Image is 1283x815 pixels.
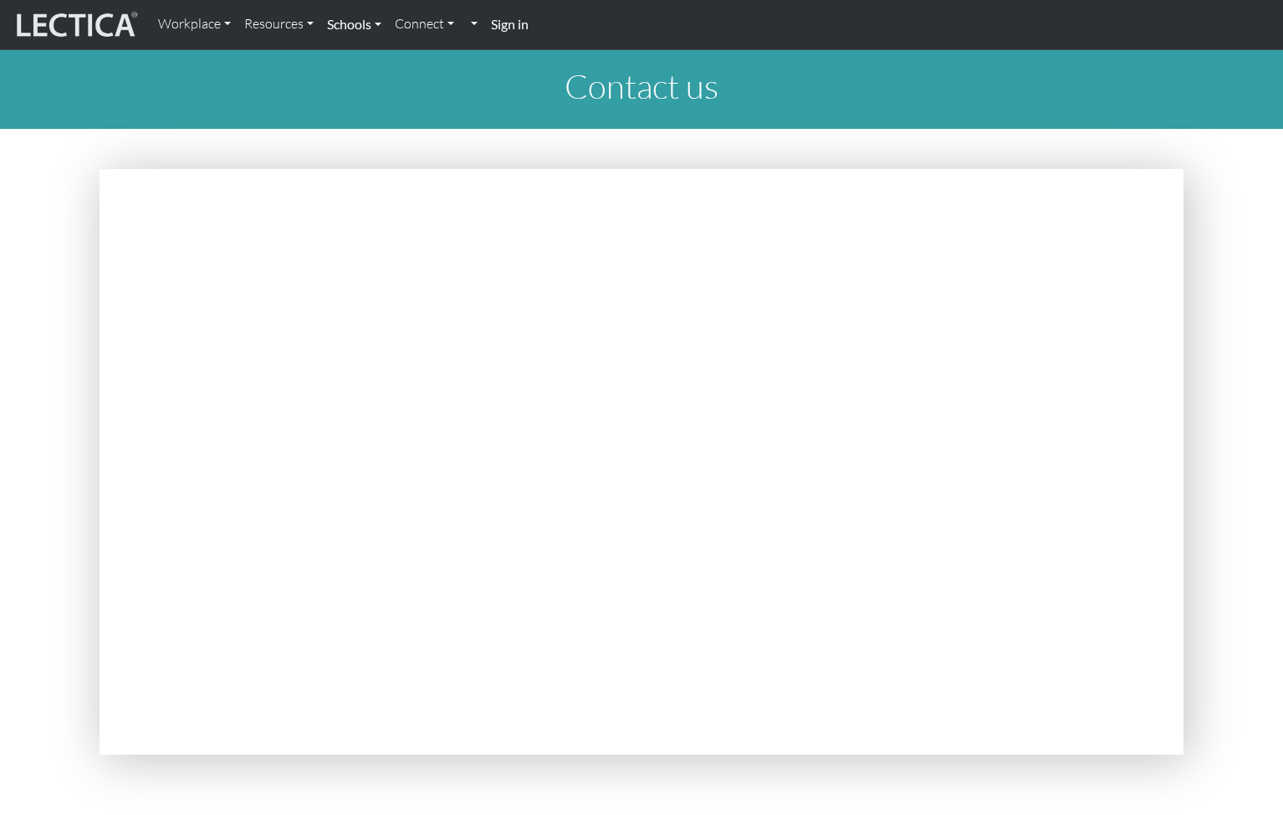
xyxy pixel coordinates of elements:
h1: Contact us [100,66,1183,106]
a: Resources [238,7,320,42]
img: lecticalive [13,9,138,41]
a: Workplace [151,7,238,42]
a: Schools [320,7,388,42]
strong: Sign in [491,16,529,32]
a: Connect [388,7,461,42]
a: Sign in [484,7,535,43]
